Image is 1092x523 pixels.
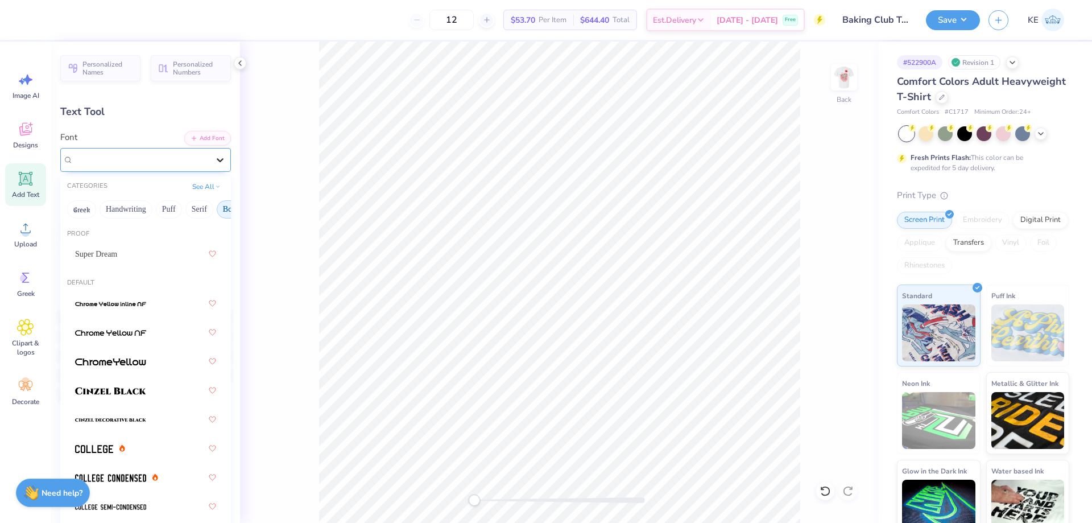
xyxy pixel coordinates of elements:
[897,189,1069,202] div: Print Type
[834,9,917,31] input: Untitled Design
[173,60,224,76] span: Personalized Numbers
[539,14,566,26] span: Per Item
[12,397,39,406] span: Decorate
[911,153,1050,173] div: This color can be expedited for 5 day delivery.
[75,248,117,260] span: Super Dream
[902,377,930,389] span: Neon Ink
[60,278,231,288] div: Default
[75,300,146,308] img: Chrome Yellow Inline NF
[189,181,224,192] button: See All
[14,240,37,249] span: Upload
[60,229,231,239] div: Proof
[75,445,113,453] img: College
[995,234,1027,252] div: Vinyl
[7,339,44,357] span: Clipart & logos
[60,104,231,120] div: Text Tool
[837,94,851,105] div: Back
[75,358,146,366] img: ChromeYellow
[902,392,975,449] img: Neon Ink
[75,503,146,511] img: College Semi-condensed
[717,14,778,26] span: [DATE] - [DATE]
[511,14,535,26] span: $53.70
[926,10,980,30] button: Save
[945,108,969,117] span: # C1717
[75,329,146,337] img: Chrome Yellow NF
[991,290,1015,302] span: Puff Ink
[1028,14,1039,27] span: KE
[955,212,1010,229] div: Embroidery
[185,200,213,219] button: Serif
[897,257,952,274] div: Rhinestones
[75,474,146,482] img: College Condensed
[580,14,609,26] span: $644.40
[897,234,942,252] div: Applique
[991,304,1065,361] img: Puff Ink
[67,200,96,219] button: Greek
[217,200,245,219] button: Bold
[17,289,35,298] span: Greek
[902,304,975,361] img: Standard
[613,14,630,26] span: Total
[991,377,1058,389] span: Metallic & Glitter Ink
[60,55,140,81] button: Personalized Names
[151,55,231,81] button: Personalized Numbers
[897,75,1066,104] span: Comfort Colors Adult Heavyweight T-Shirt
[75,387,146,395] img: Cinzel Black (Black)
[75,416,146,424] img: Cinzel Decorative Black (Black)
[897,212,952,229] div: Screen Print
[429,10,474,30] input: – –
[1023,9,1069,31] a: KE
[897,108,939,117] span: Comfort Colors
[785,16,796,24] span: Free
[948,55,1000,69] div: Revision 1
[60,131,77,144] label: Font
[184,131,231,146] button: Add Font
[13,141,38,150] span: Designs
[1013,212,1068,229] div: Digital Print
[13,91,39,100] span: Image AI
[156,200,182,219] button: Puff
[946,234,991,252] div: Transfers
[82,60,134,76] span: Personalized Names
[1041,9,1064,31] img: Kent Everic Delos Santos
[991,465,1044,477] span: Water based Ink
[12,190,39,199] span: Add Text
[911,153,971,162] strong: Fresh Prints Flash:
[974,108,1031,117] span: Minimum Order: 24 +
[100,200,152,219] button: Handwriting
[833,66,855,89] img: Back
[469,495,480,506] div: Accessibility label
[1030,234,1057,252] div: Foil
[42,488,82,499] strong: Need help?
[897,55,942,69] div: # 522900A
[902,290,932,302] span: Standard
[67,182,107,191] div: CATEGORIES
[653,14,696,26] span: Est. Delivery
[991,392,1065,449] img: Metallic & Glitter Ink
[902,465,967,477] span: Glow in the Dark Ink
